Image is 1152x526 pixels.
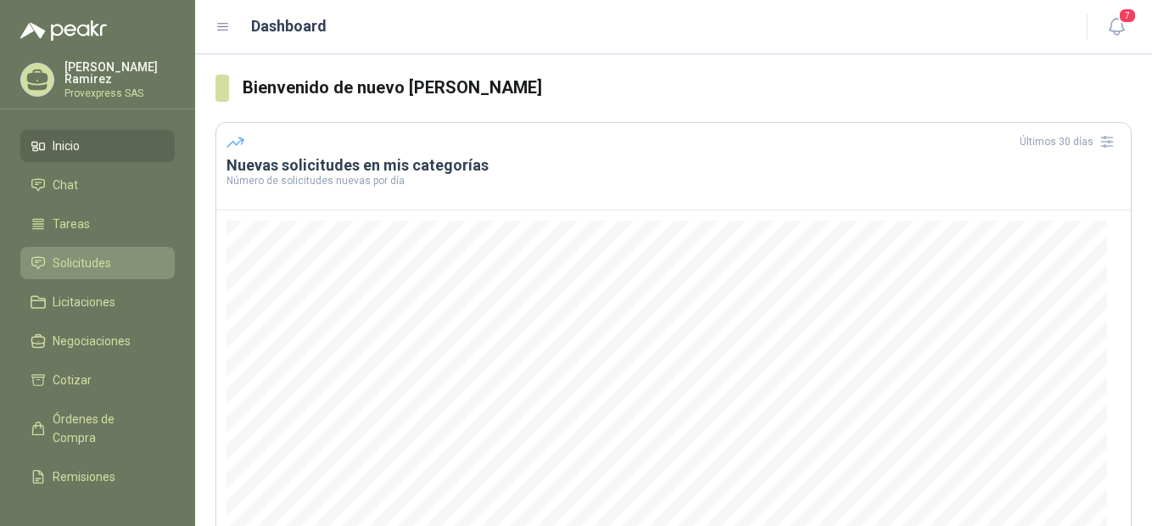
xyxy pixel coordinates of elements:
[1101,12,1132,42] button: 7
[53,371,92,389] span: Cotizar
[1020,128,1121,155] div: Últimos 30 días
[53,467,115,486] span: Remisiones
[20,403,175,454] a: Órdenes de Compra
[20,364,175,396] a: Cotizar
[20,286,175,318] a: Licitaciones
[53,254,111,272] span: Solicitudes
[64,61,175,85] p: [PERSON_NAME] Ramirez
[53,176,78,194] span: Chat
[20,247,175,279] a: Solicitudes
[20,461,175,493] a: Remisiones
[20,169,175,201] a: Chat
[20,208,175,240] a: Tareas
[1118,8,1137,24] span: 7
[64,88,175,98] p: Provexpress SAS
[20,20,107,41] img: Logo peakr
[20,325,175,357] a: Negociaciones
[243,75,1132,101] h3: Bienvenido de nuevo [PERSON_NAME]
[53,332,131,350] span: Negociaciones
[226,155,1121,176] h3: Nuevas solicitudes en mis categorías
[53,410,159,447] span: Órdenes de Compra
[53,215,90,233] span: Tareas
[53,293,115,311] span: Licitaciones
[226,176,1121,186] p: Número de solicitudes nuevas por día
[251,14,327,38] h1: Dashboard
[53,137,80,155] span: Inicio
[20,130,175,162] a: Inicio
